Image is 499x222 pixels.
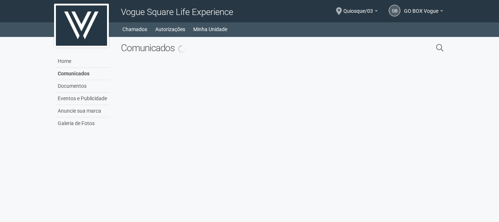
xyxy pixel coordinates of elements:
a: Galeria de Fotos [56,117,110,129]
a: Minha Unidade [193,24,227,34]
a: Documentos [56,80,110,93]
a: GO BOX Vogue [404,9,443,15]
img: spinner.png [178,45,186,53]
a: Chamados [122,24,147,34]
span: Vogue Square Life Experience [121,7,233,17]
a: Eventos e Publicidade [56,93,110,105]
span: GO BOX Vogue [404,1,438,14]
a: GB [389,5,400,16]
a: Autorizações [155,24,185,34]
h2: Comunicados [121,42,361,53]
a: Home [56,55,110,68]
a: Anuncie sua marca [56,105,110,117]
span: Quiosque/03 [343,1,373,14]
a: Quiosque/03 [343,9,378,15]
img: logo.jpg [54,4,109,48]
a: Comunicados [56,68,110,80]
